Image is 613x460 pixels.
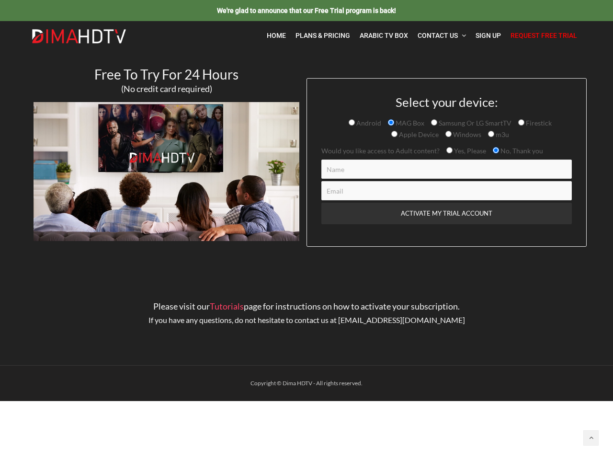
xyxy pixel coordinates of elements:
span: Request Free Trial [511,32,577,39]
input: Yes, Please [446,147,453,153]
a: Back to top [583,430,599,446]
input: Android [349,119,355,126]
a: We're glad to announce that our Free Trial program is back! [217,6,396,14]
input: ACTIVATE MY TRIAL ACCOUNT [321,203,572,224]
input: MAG Box [388,119,394,126]
span: Home [267,32,286,39]
input: Name [321,160,572,179]
input: No, Thank you [493,147,499,153]
a: Home [262,26,291,46]
span: Yes, Please [453,147,486,155]
span: Select your device: [396,94,498,110]
a: Sign Up [471,26,506,46]
p: Would you like access to Adult content? [321,145,572,157]
span: Windows [452,130,481,138]
span: Arabic TV Box [360,32,408,39]
span: Android [355,119,381,127]
span: Plans & Pricing [295,32,350,39]
input: Samsung Or LG SmartTV [431,119,437,126]
a: Contact Us [413,26,471,46]
span: Sign Up [476,32,501,39]
a: Plans & Pricing [291,26,355,46]
span: Firestick [524,119,552,127]
input: Firestick [518,119,524,126]
span: (No credit card required) [121,83,212,94]
img: Dima HDTV [31,29,127,44]
a: Tutorials [210,301,244,311]
a: Arabic TV Box [355,26,413,46]
span: MAG Box [394,119,424,127]
span: Free To Try For 24 Hours [94,66,238,82]
input: m3u [488,131,494,137]
span: Samsung Or LG SmartTV [437,119,511,127]
span: If you have any questions, do not hesitate to contact us at [EMAIL_ADDRESS][DOMAIN_NAME] [148,315,465,324]
input: Windows [445,131,452,137]
span: m3u [494,130,509,138]
input: Apple Device [391,131,397,137]
span: Apple Device [397,130,439,138]
span: We're glad to announce that our Free Trial program is back! [217,7,396,14]
span: Contact Us [418,32,458,39]
span: No, Thank you [499,147,543,155]
input: Email [321,181,572,200]
form: Contact form [314,95,579,246]
div: Copyright © Dima HDTV - All rights reserved. [26,378,587,389]
a: Request Free Trial [506,26,582,46]
span: Please visit our page for instructions on how to activate your subscription. [153,301,460,311]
